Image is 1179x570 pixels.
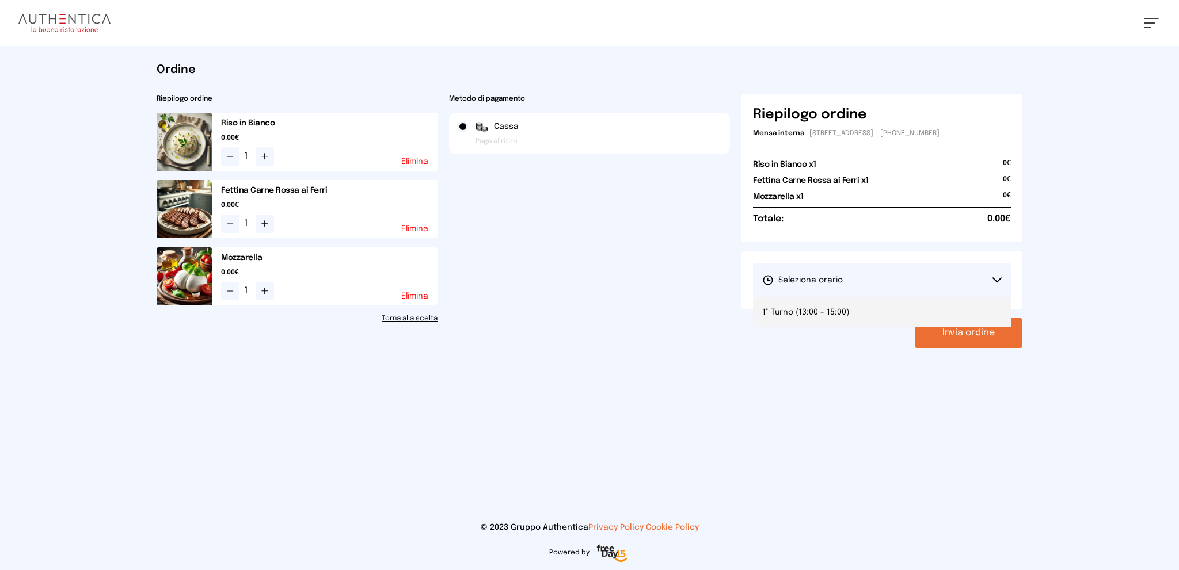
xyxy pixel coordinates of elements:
[762,274,843,286] span: Seleziona orario
[18,522,1161,533] p: © 2023 Gruppo Authentica
[549,548,589,557] span: Powered by
[753,263,1011,297] button: Seleziona orario
[915,318,1022,348] button: Invia ordine
[594,542,630,565] img: logo-freeday.3e08031.png
[762,307,849,318] span: 1° Turno (13:00 - 15:00)
[646,523,699,531] a: Cookie Policy
[588,523,644,531] a: Privacy Policy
